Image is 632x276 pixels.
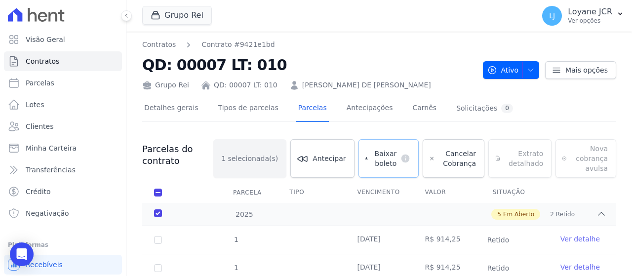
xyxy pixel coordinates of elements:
a: Transferências [4,160,122,180]
span: Em Aberto [503,210,534,219]
button: Ativo [483,61,540,79]
a: Mais opções [545,61,616,79]
span: Crédito [26,187,51,197]
span: Retido [556,210,575,219]
nav: Breadcrumb [142,39,475,50]
th: Tipo [277,182,345,203]
span: Baixar boleto [372,149,396,168]
a: Tipos de parcelas [216,96,280,122]
a: Cancelar Cobrança [423,139,484,178]
a: Contratos [4,51,122,71]
a: Solicitações0 [454,96,515,122]
h3: Parcelas do contrato [142,143,213,167]
div: Open Intercom Messenger [10,242,34,266]
span: 5 [497,210,501,219]
span: Contratos [26,56,59,66]
a: QD: 00007 LT: 010 [214,80,277,90]
span: Transferências [26,165,76,175]
p: Ver opções [568,17,612,25]
h2: QD: 00007 LT: 010 [142,54,475,76]
span: Recebíveis [26,260,63,270]
a: Visão Geral [4,30,122,49]
input: Só é possível selecionar pagamentos em aberto [154,264,162,272]
div: 0 [501,104,513,113]
td: [DATE] [345,226,413,254]
a: Ver detalhe [560,234,600,244]
a: Parcelas [296,96,329,122]
a: Negativação [4,203,122,223]
a: Minha Carteira [4,138,122,158]
div: Solicitações [456,104,513,113]
div: Parcela [221,183,274,202]
a: Lotes [4,95,122,115]
th: Situação [481,182,549,203]
th: Vencimento [345,182,413,203]
button: LJ Loyane JCR Ver opções [534,2,632,30]
span: Visão Geral [26,35,65,44]
a: Ver detalhe [560,262,600,272]
span: Ativo [487,61,519,79]
span: Clientes [26,121,53,131]
span: Minha Carteira [26,143,77,153]
a: Contratos [142,39,176,50]
span: Retido [481,262,515,274]
span: Negativação [26,208,69,218]
a: Carnês [410,96,438,122]
span: Antecipar [313,154,346,163]
span: 1 [233,264,238,272]
input: Só é possível selecionar pagamentos em aberto [154,236,162,244]
span: 2 [550,210,554,219]
div: Plataformas [8,239,118,251]
a: Antecipações [345,96,395,122]
a: Contrato #9421e1bd [201,39,275,50]
span: Retido [481,234,515,246]
td: R$ 914,25 [413,226,481,254]
a: Antecipar [290,139,354,178]
a: Parcelas [4,73,122,93]
span: Parcelas [26,78,54,88]
nav: Breadcrumb [142,39,275,50]
th: Valor [413,182,481,203]
p: Loyane JCR [568,7,612,17]
span: 1 [222,154,226,163]
span: Cancelar Cobrança [439,149,476,168]
div: Grupo Rei [142,80,189,90]
a: Detalhes gerais [142,96,200,122]
a: Baixar boleto [358,139,419,178]
span: selecionada(s) [228,154,278,163]
span: 1 [233,236,238,243]
a: [PERSON_NAME] DE [PERSON_NAME] [302,80,431,90]
span: Lotes [26,100,44,110]
span: LJ [549,12,555,19]
a: Crédito [4,182,122,201]
button: Grupo Rei [142,6,212,25]
a: Clientes [4,117,122,136]
a: Recebíveis [4,255,122,275]
span: Mais opções [565,65,608,75]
